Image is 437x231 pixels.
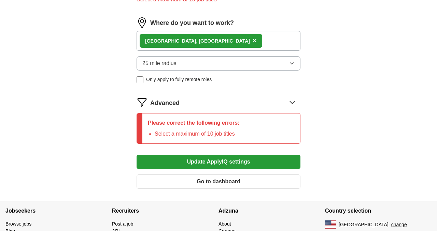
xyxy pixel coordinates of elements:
[137,97,147,108] img: filter
[325,220,336,229] img: US flag
[150,98,180,108] span: Advanced
[148,119,240,127] p: Please correct the following errors:
[253,37,257,44] span: ×
[146,76,212,83] span: Only apply to fully remote roles
[150,18,234,28] label: Where do you want to work?
[253,36,257,46] button: ×
[155,130,240,138] li: Select a maximum of 10 job titles
[218,221,231,227] a: About
[145,37,250,45] div: [GEOGRAPHIC_DATA], [GEOGRAPHIC_DATA]
[137,76,143,83] input: Only apply to fully remote roles
[137,155,300,169] button: Update ApplyIQ settings
[137,174,300,189] button: Go to dashboard
[137,17,147,28] img: location.png
[137,56,300,71] button: 25 mile radius
[391,221,407,228] button: change
[325,201,432,220] h4: Country selection
[339,221,389,228] span: [GEOGRAPHIC_DATA]
[112,221,133,227] a: Post a job
[142,59,177,67] span: 25 mile radius
[5,221,31,227] a: Browse jobs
